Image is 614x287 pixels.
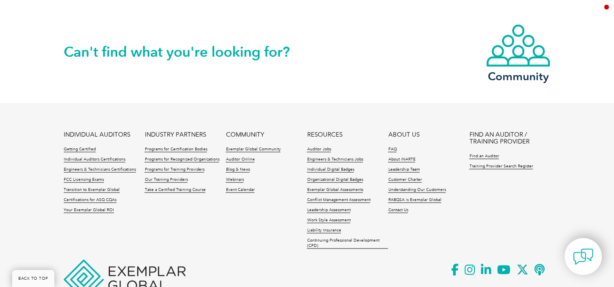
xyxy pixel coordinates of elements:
a: Exemplar Global Community [226,146,280,152]
a: Take a Certified Training Course [144,187,205,193]
a: RABQSA is Exemplar Global [388,197,441,203]
a: Individual Auditors Certifications [64,156,125,162]
a: About iNARTE [388,156,415,162]
a: Programs for Recognized Organizations [144,156,219,162]
a: Work Style Assessment [307,217,350,223]
a: ABOUT US [388,131,419,138]
a: Understanding Our Customers [388,187,446,193]
a: Contact Us [388,207,408,213]
img: contact-chat.png [573,246,593,267]
h2: Can't find what you're looking for? [64,45,307,58]
a: Leadership Team [388,167,420,172]
a: Organizational Digital Badges [307,177,363,182]
a: RESOURCES [307,131,342,138]
a: Programs for Training Providers [144,167,204,172]
a: Community [486,24,551,81]
a: Leadership Assessment [307,207,350,213]
a: Customer Charter [388,177,422,182]
a: Conflict Management Assessment [307,197,370,203]
img: icon-community.webp [486,24,551,67]
a: Engineers & Technicians Certifications [64,167,136,172]
a: Our Training Providers [144,177,187,182]
a: FIND AN AUDITOR / TRAINING PROVIDER [469,131,550,145]
a: Engineers & Technicians Jobs [307,156,363,162]
a: Individual Digital Badges [307,167,354,172]
a: Programs for Certification Bodies [144,146,207,152]
h3: Community [486,71,551,81]
img: en [601,3,612,11]
a: FCC Licensing Exams [64,177,104,182]
a: Auditor Jobs [307,146,331,152]
a: Find an Auditor [469,153,499,159]
a: INDIVIDUAL AUDITORS [64,131,130,138]
a: Certifications for ASQ CQAs [64,197,116,203]
a: Getting Certified [64,146,96,152]
a: Transition to Exemplar Global [64,187,120,193]
a: Blog & News [226,167,250,172]
a: Exemplar Global Assessments [307,187,363,193]
a: Auditor Online [226,156,254,162]
a: FAQ [388,146,396,152]
a: Webinars [226,177,243,182]
a: COMMUNITY [226,131,264,138]
a: INDUSTRY PARTNERS [144,131,206,138]
a: BACK TO TOP [12,270,54,287]
a: Event Calendar [226,187,254,193]
a: Your Exemplar Global ROI [64,207,114,213]
a: Continuing Professional Development (CPD) [307,238,388,248]
a: Training Provider Search Register [469,163,533,169]
a: Liability Insurance [307,227,341,233]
